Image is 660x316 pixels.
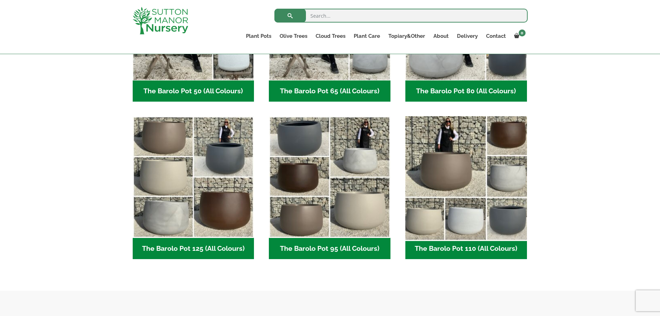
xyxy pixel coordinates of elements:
[274,9,528,23] input: Search...
[133,238,254,259] h2: The Barolo Pot 125 (All Colours)
[429,31,453,41] a: About
[133,80,254,102] h2: The Barolo Pot 50 (All Colours)
[311,31,350,41] a: Cloud Trees
[405,238,527,259] h2: The Barolo Pot 110 (All Colours)
[350,31,384,41] a: Plant Care
[405,116,527,259] a: Visit product category The Barolo Pot 110 (All Colours)
[269,80,390,102] h2: The Barolo Pot 65 (All Colours)
[405,80,527,102] h2: The Barolo Pot 80 (All Colours)
[133,116,254,259] a: Visit product category The Barolo Pot 125 (All Colours)
[482,31,510,41] a: Contact
[402,113,530,241] img: The Barolo Pot 110 (All Colours)
[242,31,275,41] a: Plant Pots
[275,31,311,41] a: Olive Trees
[269,238,390,259] h2: The Barolo Pot 95 (All Colours)
[133,7,188,34] img: logo
[133,116,254,238] img: The Barolo Pot 125 (All Colours)
[269,116,390,238] img: The Barolo Pot 95 (All Colours)
[519,29,526,36] span: 0
[453,31,482,41] a: Delivery
[269,116,390,259] a: Visit product category The Barolo Pot 95 (All Colours)
[384,31,429,41] a: Topiary&Other
[510,31,528,41] a: 0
